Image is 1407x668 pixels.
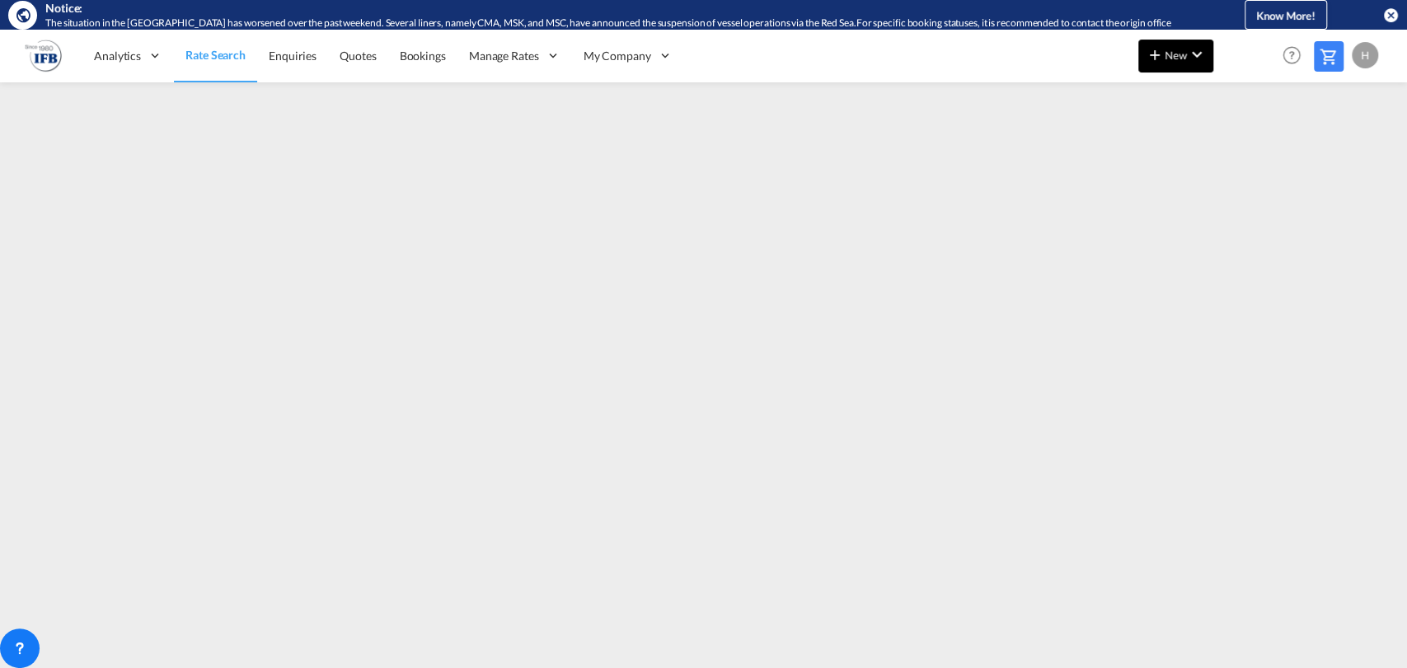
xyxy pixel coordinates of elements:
[45,16,1190,30] div: The situation in the Red Sea has worsened over the past weekend. Several liners, namely CMA, MSK,...
[340,49,376,63] span: Quotes
[1187,44,1207,64] md-icon: icon-chevron-down
[469,48,539,64] span: Manage Rates
[185,48,246,62] span: Rate Search
[1145,49,1207,62] span: New
[1278,41,1314,71] div: Help
[1382,7,1399,23] button: icon-close-circle
[400,49,446,63] span: Bookings
[15,7,31,23] md-icon: icon-earth
[388,29,457,82] a: Bookings
[257,29,328,82] a: Enquiries
[1352,42,1378,68] div: H
[457,29,572,82] div: Manage Rates
[328,29,387,82] a: Quotes
[1145,44,1165,64] md-icon: icon-plus 400-fg
[572,29,684,82] div: My Company
[82,29,174,82] div: Analytics
[269,49,317,63] span: Enquiries
[1256,9,1316,22] span: Know More!
[1138,40,1213,72] button: icon-plus 400-fgNewicon-chevron-down
[25,37,62,74] img: b628ab10256c11eeb52753acbc15d091.png
[1278,41,1306,69] span: Help
[584,48,651,64] span: My Company
[174,29,257,82] a: Rate Search
[94,48,141,64] span: Analytics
